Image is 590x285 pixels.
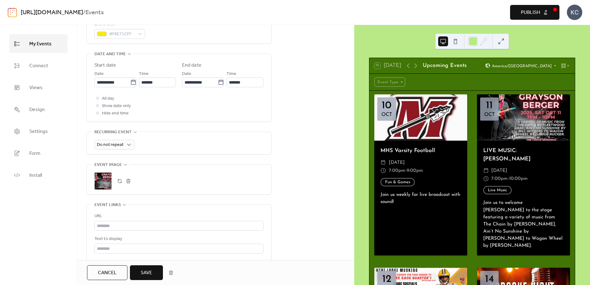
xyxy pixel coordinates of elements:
[483,175,489,183] div: ​
[521,9,540,16] span: Publish
[484,112,495,118] div: Oct
[94,213,262,220] div: URL
[94,21,144,28] div: Event color
[374,147,467,155] div: MHS Varsity Football
[97,141,123,149] span: Do not repeat
[477,147,570,163] div: LIVE MUSIC: [PERSON_NAME]
[9,144,68,163] a: Form
[102,110,129,117] span: Hide end time
[29,39,52,49] span: My Events
[94,51,126,58] span: Date and time
[139,70,149,78] span: Time
[29,83,43,93] span: Views
[483,167,489,175] div: ​
[9,166,68,184] a: Install
[486,101,493,111] div: 11
[29,171,42,180] span: Install
[9,78,68,97] a: Views
[94,201,121,209] span: Event links
[94,161,122,169] span: Event image
[380,159,386,167] div: ​
[130,265,163,280] button: Save
[98,269,117,277] span: Cancel
[389,167,405,175] span: 7:00pm
[29,105,45,114] span: Design
[94,235,262,243] div: Text to display
[491,175,508,183] span: 7:00pm
[567,5,582,20] div: KC
[94,129,132,136] span: Recurring event
[83,7,85,19] b: /
[94,70,104,78] span: Date
[477,199,570,249] div: Join us to welcome [PERSON_NAME] to the stage featuring a variety of music from The Chain by [PER...
[29,149,40,158] span: Form
[87,265,127,280] button: Cancel
[382,274,391,284] div: 12
[9,34,68,53] a: My Events
[94,62,116,69] div: Start date
[182,62,202,69] div: End date
[492,64,552,68] span: America/[GEOGRAPHIC_DATA]
[509,175,528,183] span: 10:00pm
[94,172,112,190] div: ;
[407,167,423,175] span: 9:00pm
[29,127,48,136] span: Settings
[491,167,507,175] span: [DATE]
[102,258,133,266] span: Open in new tab
[29,61,48,71] span: Connect
[485,274,494,284] div: 14
[102,95,114,102] span: All day
[510,5,559,20] button: Publish
[109,31,135,38] span: #F8E71CFF
[389,159,405,167] span: [DATE]
[8,7,17,17] img: logo
[85,7,104,19] b: Events
[182,70,191,78] span: Date
[102,102,131,110] span: Show date only
[21,7,83,19] a: [URL][DOMAIN_NAME]
[374,191,467,205] div: Join us weekly for live broadcast with sound!
[9,100,68,119] a: Design
[226,70,236,78] span: Time
[381,112,392,118] div: Oct
[382,101,392,111] div: 10
[423,62,467,70] div: Upcoming Events
[9,56,68,75] a: Connect
[508,175,509,183] span: -
[141,269,152,277] span: Save
[380,167,386,175] div: ​
[9,122,68,141] a: Settings
[405,167,407,175] span: -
